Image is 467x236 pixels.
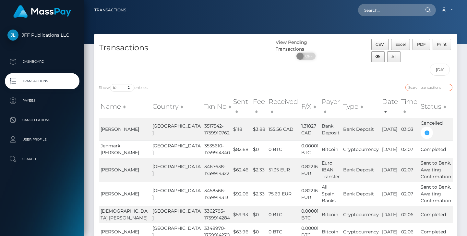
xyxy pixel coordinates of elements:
[232,118,251,141] td: $118
[101,191,139,197] span: [PERSON_NAME]
[300,53,316,60] span: OFF
[101,208,148,221] span: [DEMOGRAPHIC_DATA] [PERSON_NAME]
[203,206,232,223] td: 3362785-1759914284
[322,212,338,217] span: Bitcoin
[251,141,267,158] td: $0
[99,95,151,118] th: Name: activate to sort column ascending
[7,57,77,67] p: Dashboard
[7,30,18,41] img: JFF Publications LLC
[5,131,79,148] a: User Profile
[232,141,251,158] td: $82.68
[99,84,148,92] label: Show entries
[433,39,451,50] button: Print
[341,182,380,206] td: Bank Deposit
[341,118,380,141] td: Bank Deposit
[300,182,320,206] td: 0.82216 EUR
[101,126,139,132] span: [PERSON_NAME]
[101,229,139,235] span: [PERSON_NAME]
[376,42,384,47] span: CSV
[400,118,419,141] td: 03:03
[419,118,453,141] td: Cancelled
[400,95,419,118] th: Time: activate to sort column ascending
[371,51,385,62] button: Column visibility
[300,118,320,141] td: 1.31827 CAD
[110,84,134,92] select: Showentries
[380,182,400,206] td: [DATE]
[151,182,203,206] td: [GEOGRAPHIC_DATA]
[203,95,232,118] th: Txn No: activate to sort column ascending
[7,96,77,106] p: Payees
[400,206,419,223] td: 02:06
[400,158,419,182] td: 02:07
[417,42,426,47] span: PDF
[419,95,453,118] th: Status: activate to sort column ascending
[300,206,320,223] td: 0.00001 BTC
[151,158,203,182] td: [GEOGRAPHIC_DATA]
[251,95,267,118] th: Fee: activate to sort column ascending
[395,42,406,47] span: Excel
[400,182,419,206] td: 02:07
[232,206,251,223] td: $59.93
[391,39,410,50] button: Excel
[203,158,232,182] td: 3467638-1759914322
[151,141,203,158] td: [GEOGRAPHIC_DATA]
[101,167,139,173] span: [PERSON_NAME]
[251,206,267,223] td: $0
[380,158,400,182] td: [DATE]
[380,95,400,118] th: Date: activate to sort column ascending
[400,141,419,158] td: 02:07
[413,39,430,50] button: PDF
[322,229,338,235] span: Bitcoin
[5,112,79,128] a: Cancellations
[267,206,300,223] td: 0 BTC
[300,95,320,118] th: F/X: activate to sort column ascending
[5,151,79,167] a: Search
[5,54,79,70] a: Dashboard
[380,206,400,223] td: [DATE]
[251,182,267,206] td: $2.33
[232,95,251,118] th: Sent: activate to sort column ascending
[437,42,447,47] span: Print
[276,39,336,53] div: View Pending Transactions
[232,182,251,206] td: $92.06
[419,141,453,158] td: Completed
[341,141,380,158] td: Cryptocurrency
[371,39,389,50] button: CSV
[151,206,203,223] td: [GEOGRAPHIC_DATA]
[267,141,300,158] td: 0 BTC
[300,141,320,158] td: 0.00001 BTC
[341,95,380,118] th: Type: activate to sort column ascending
[7,76,77,86] p: Transactions
[251,118,267,141] td: $3.88
[99,42,271,54] h4: Transactions
[101,143,139,155] span: Jenmark [PERSON_NAME]
[320,95,341,118] th: Payer: activate to sort column ascending
[7,115,77,125] p: Cancellations
[430,64,450,76] input: Date filter
[419,182,453,206] td: Sent to Bank, Awaiting Confirmation
[203,182,232,206] td: 3458566-1759914313
[251,158,267,182] td: $2.33
[7,154,77,164] p: Search
[13,5,71,18] img: MassPay Logo
[300,158,320,182] td: 0.82216 EUR
[151,95,203,118] th: Country: activate to sort column ascending
[94,3,126,17] a: Transactions
[5,93,79,109] a: Payees
[391,54,396,59] span: All
[5,32,79,38] span: JFF Publications LLC
[267,118,300,141] td: 155.56 CAD
[358,4,419,16] input: Search...
[203,141,232,158] td: 3535610-1759914340
[7,135,77,144] p: User Profile
[380,118,400,141] td: [DATE]
[341,158,380,182] td: Bank Deposit
[267,95,300,118] th: Received: activate to sort column ascending
[203,118,232,141] td: 3517542-1759910762
[151,118,203,141] td: [GEOGRAPHIC_DATA]
[322,146,338,152] span: Bitcoin
[267,182,300,206] td: 75.69 EUR
[405,84,452,91] input: Search transactions
[322,160,340,180] span: Euro IBAN Transfer
[419,206,453,223] td: Completed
